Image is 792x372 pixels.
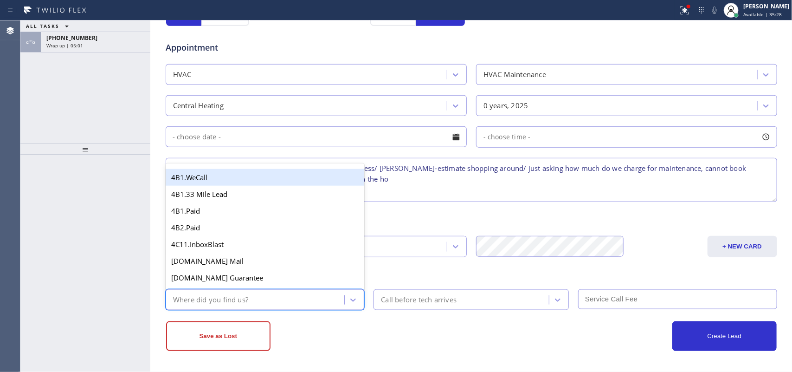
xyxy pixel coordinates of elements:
[173,69,192,80] div: HVAC
[166,169,365,186] div: 4B1.WeCall
[381,294,457,305] div: Call before tech arrives
[743,2,789,10] div: [PERSON_NAME]
[483,132,531,141] span: - choose time -
[708,4,721,17] button: Mute
[578,289,777,309] input: Service Call Fee
[483,100,528,111] div: 0 years, 2025
[46,42,83,49] span: Wrap up | 05:01
[166,321,270,351] button: Save as Lost
[166,269,365,286] div: [DOMAIN_NAME] Guarantee
[26,23,59,29] span: ALL TASKS
[166,186,365,202] div: 4B1.33 Mile Lead
[483,69,546,80] div: HVAC Maintenance
[173,294,248,305] div: Where did you find us?
[167,267,776,279] div: Other
[672,321,777,351] button: Create Lead
[46,34,97,42] span: [PHONE_NUMBER]
[166,236,365,253] div: 4C11.InboxBlast
[166,286,365,303] div: [DOMAIN_NAME] Guarantee
[166,126,467,147] input: - choose date -
[173,100,224,111] div: Central Heating
[708,236,777,257] button: + NEW CARD
[743,11,782,18] span: Available | 35:28
[166,41,368,54] span: Appointment
[20,20,78,32] button: ALL TASKS
[166,219,365,236] div: 4B2.Paid
[166,253,365,269] div: [DOMAIN_NAME] Mail
[167,213,776,226] div: Credit card
[166,202,365,219] div: 4B1.Paid
[166,158,777,202] textarea: Central 1 heater/ over 10 years/ in the attic/ with easy access/ [PERSON_NAME]-estimate shopping ...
